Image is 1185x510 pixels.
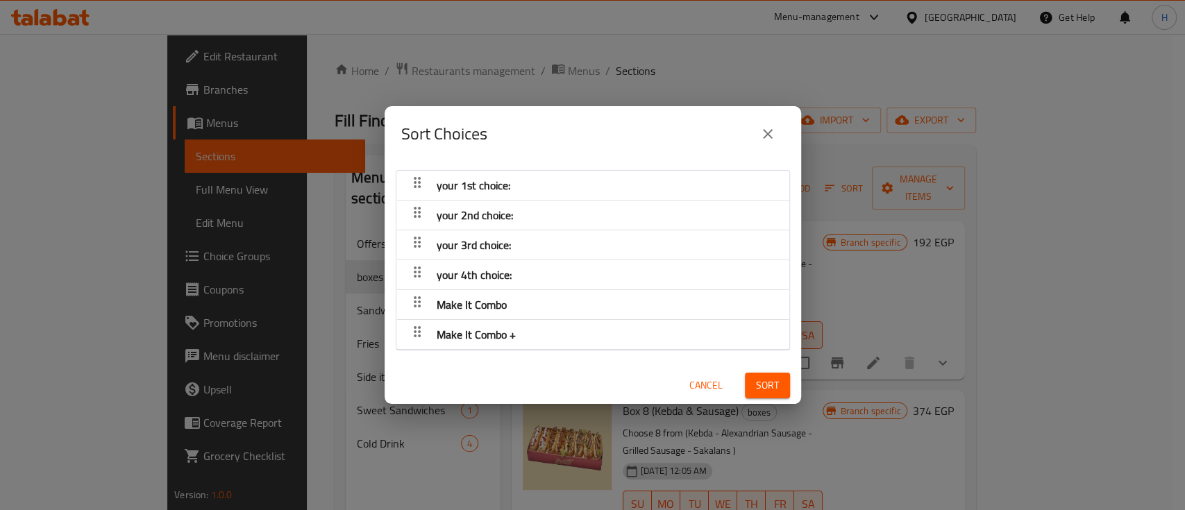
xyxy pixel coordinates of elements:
[405,203,781,227] button: your 2nd choice:
[396,171,789,201] div: your 1st choice:
[437,324,516,345] span: Make It Combo +
[405,233,781,257] button: your 3rd choice:
[437,205,513,226] span: your 2nd choice:
[684,373,728,398] button: Cancel
[437,264,512,285] span: your 4th choice:
[745,373,790,398] button: Sort
[401,123,487,145] h2: Sort Choices
[437,235,511,255] span: your 3rd choice:
[396,201,789,230] div: your 2nd choice:
[437,175,510,196] span: your 1st choice:
[405,263,781,287] button: your 4th choice:
[405,293,781,316] button: Make It Combo
[405,323,781,346] button: Make It Combo +
[396,260,789,290] div: your 4th choice:
[756,377,779,394] span: Sort
[751,117,784,151] button: close
[437,294,507,315] span: Make It Combo
[405,173,781,197] button: your 1st choice:
[396,290,789,320] div: Make It Combo
[396,230,789,260] div: your 3rd choice:
[396,320,789,350] div: Make It Combo +
[689,377,723,394] span: Cancel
